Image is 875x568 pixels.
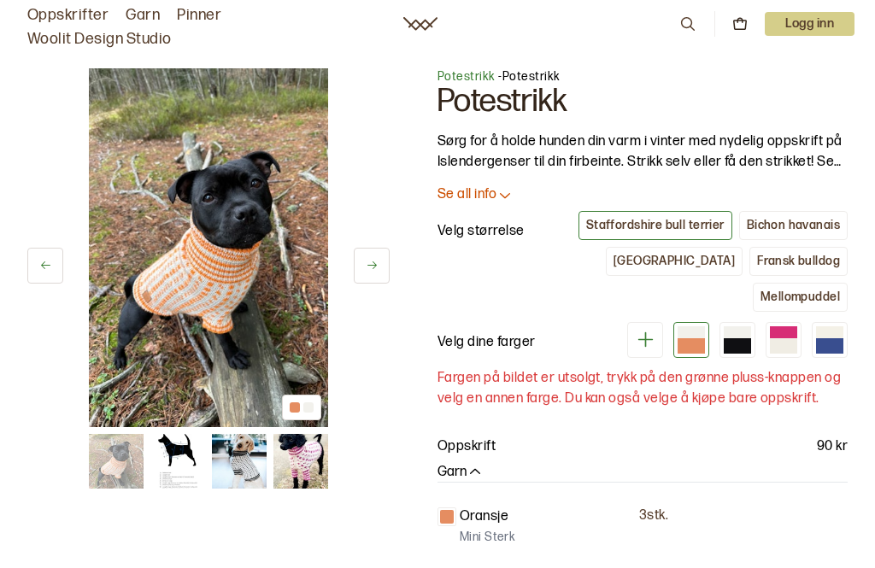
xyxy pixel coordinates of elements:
div: Staffordshire bull terrier [586,218,725,233]
p: Velg dine farger [437,332,536,353]
button: Mellompuddel [753,283,848,312]
button: Staffordshire bull terrier [578,211,732,240]
button: Se all info [437,186,848,204]
a: Woolit Design Studio [27,27,172,51]
a: Garn [126,3,160,27]
p: Se all info [437,186,496,204]
div: Mellompuddel [760,290,840,305]
p: Fargen på bildet er utsolgt, trykk på den grønne pluss-knappen og velg en annen farge. Du kan ogs... [437,368,848,409]
p: Mini Sterk [460,529,515,546]
div: Hvit og rosa [766,322,802,358]
p: 90 kr [817,436,848,457]
button: [GEOGRAPHIC_DATA] [606,247,743,276]
button: Garn [437,464,484,482]
p: - Potestrikk [437,68,848,85]
a: Pinner [177,3,221,27]
p: 3 stk. [639,507,668,525]
p: Velg størrelse [437,221,525,242]
a: Woolit [403,17,437,31]
div: Svart og hvit (utsolgt) [719,322,755,358]
p: Oransje [460,507,508,527]
img: Bilde av oppskrift [89,68,328,427]
div: Bichon havanais [747,218,840,233]
p: Sørg for å holde hunden din varm i vinter med nydelig oppskrift på Islendergenser til din firbein... [437,132,848,173]
h1: Potestrikk [437,85,848,118]
a: Potestrikk [437,69,496,84]
p: Logg inn [765,12,854,36]
a: Oppskrifter [27,3,109,27]
button: Fransk bulldog [749,247,848,276]
button: Bichon havanais [739,211,848,240]
p: Oppskrift [437,436,496,457]
button: User dropdown [765,12,854,36]
div: Oransje og hvit (utsolgt) [673,322,709,358]
div: Fransk bulldog [757,254,840,269]
div: Blå og hvit (utsolgt) [812,322,848,358]
div: [GEOGRAPHIC_DATA] [614,254,735,269]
